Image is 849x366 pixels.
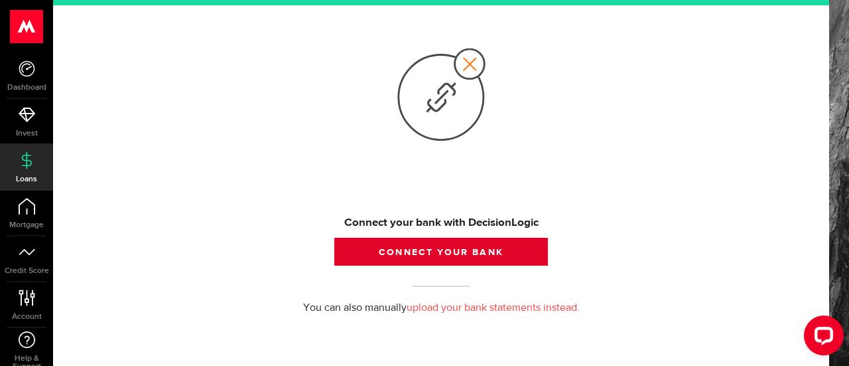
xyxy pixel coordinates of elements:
iframe: LiveChat chat widget [793,310,849,366]
div: Connect your bank with DecisionLogic [223,215,659,231]
a: upload your bank statements instead. [407,303,580,314]
button: Connect your bank [334,238,548,266]
p: You can also manually [63,300,819,316]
